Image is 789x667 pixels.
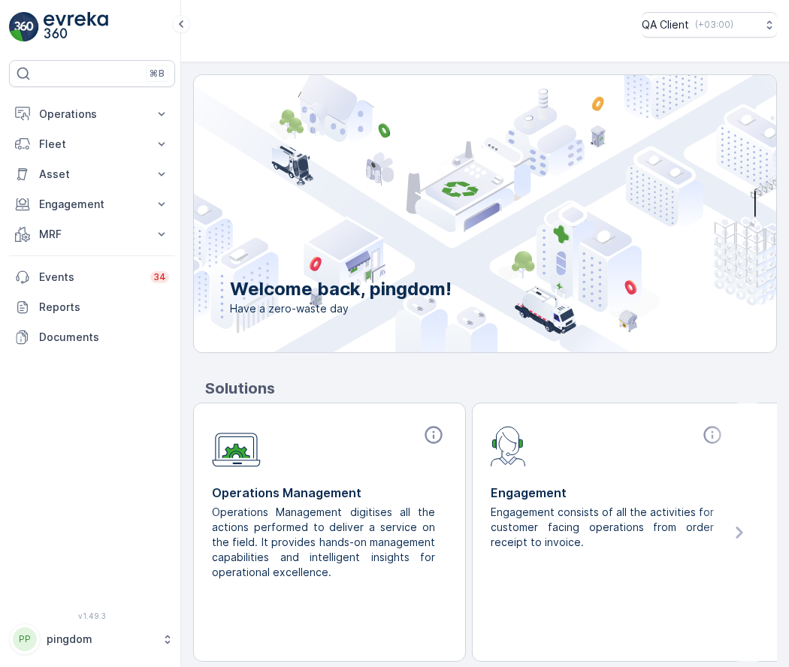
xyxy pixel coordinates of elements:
[9,623,175,655] button: PPpingdom
[205,377,777,400] p: Solutions
[230,277,452,301] p: Welcome back, pingdom!
[39,107,145,122] p: Operations
[153,271,166,283] p: 34
[230,301,452,316] span: Have a zero-waste day
[39,167,145,182] p: Asset
[642,17,689,32] p: QA Client
[212,424,261,467] img: module-icon
[491,505,714,550] p: Engagement consists of all the activities for customer facing operations from order receipt to in...
[491,424,526,466] img: module-icon
[39,300,169,315] p: Reports
[9,99,175,129] button: Operations
[212,484,447,502] p: Operations Management
[126,75,776,352] img: city illustration
[491,484,726,502] p: Engagement
[44,12,108,42] img: logo_light-DOdMpM7g.png
[9,189,175,219] button: Engagement
[9,159,175,189] button: Asset
[13,627,37,651] div: PP
[9,262,175,292] a: Events34
[9,129,175,159] button: Fleet
[9,611,175,620] span: v 1.49.3
[9,292,175,322] a: Reports
[695,19,733,31] p: ( +03:00 )
[39,227,145,242] p: MRF
[9,322,175,352] a: Documents
[212,505,435,580] p: Operations Management digitises all the actions performed to deliver a service on the field. It p...
[39,137,145,152] p: Fleet
[9,12,39,42] img: logo
[9,219,175,249] button: MRF
[642,12,777,38] button: QA Client(+03:00)
[39,197,145,212] p: Engagement
[39,330,169,345] p: Documents
[39,270,141,285] p: Events
[150,68,165,80] p: ⌘B
[47,632,154,647] p: pingdom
